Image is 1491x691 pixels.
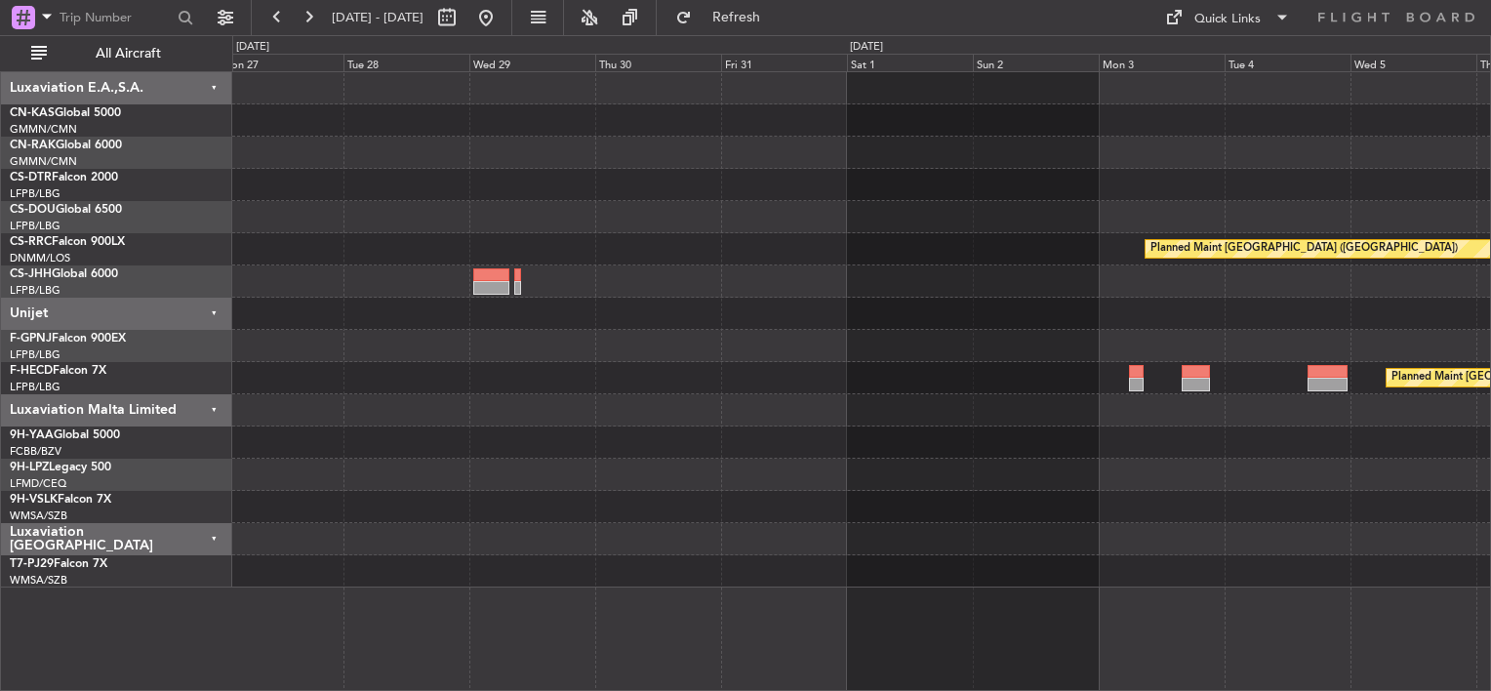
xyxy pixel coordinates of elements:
div: Mon 27 [218,54,343,71]
a: CS-RRCFalcon 900LX [10,236,125,248]
span: CS-DTR [10,172,52,183]
span: CN-RAK [10,140,56,151]
a: WMSA/SZB [10,573,67,588]
span: CN-KAS [10,107,55,119]
a: LFPB/LBG [10,186,60,201]
a: F-GPNJFalcon 900EX [10,333,126,345]
span: 9H-VSLK [10,494,58,506]
div: Fri 31 [721,54,847,71]
span: Refresh [696,11,778,24]
a: CN-KASGlobal 5000 [10,107,121,119]
div: [DATE] [850,39,883,56]
a: CN-RAKGlobal 6000 [10,140,122,151]
div: Sun 2 [973,54,1099,71]
div: Mon 3 [1099,54,1225,71]
button: All Aircraft [21,38,212,69]
div: Thu 30 [595,54,721,71]
input: Trip Number [60,3,172,32]
button: Refresh [666,2,784,33]
a: F-HECDFalcon 7X [10,365,106,377]
a: LFMD/CEQ [10,476,66,491]
a: CS-DOUGlobal 6500 [10,204,122,216]
a: LFPB/LBG [10,380,60,394]
span: [DATE] - [DATE] [332,9,423,26]
span: 9H-LPZ [10,462,49,473]
span: F-HECD [10,365,53,377]
a: GMMN/CMN [10,154,77,169]
span: T7-PJ29 [10,558,54,570]
div: Tue 28 [343,54,469,71]
div: [DATE] [236,39,269,56]
span: F-GPNJ [10,333,52,345]
div: Quick Links [1194,10,1261,29]
a: CS-DTRFalcon 2000 [10,172,118,183]
div: Planned Maint [GEOGRAPHIC_DATA] ([GEOGRAPHIC_DATA]) [1150,234,1458,264]
a: LFPB/LBG [10,219,60,233]
span: CS-RRC [10,236,52,248]
a: T7-PJ29Falcon 7X [10,558,107,570]
a: 9H-LPZLegacy 500 [10,462,111,473]
div: Sat 1 [847,54,973,71]
a: LFPB/LBG [10,347,60,362]
span: All Aircraft [51,47,206,61]
a: DNMM/LOS [10,251,70,265]
span: CS-JHH [10,268,52,280]
a: 9H-YAAGlobal 5000 [10,429,120,441]
a: GMMN/CMN [10,122,77,137]
div: Wed 5 [1350,54,1476,71]
a: FCBB/BZV [10,444,61,459]
a: LFPB/LBG [10,283,60,298]
a: 9H-VSLKFalcon 7X [10,494,111,506]
a: CS-JHHGlobal 6000 [10,268,118,280]
button: Quick Links [1155,2,1300,33]
span: CS-DOU [10,204,56,216]
a: WMSA/SZB [10,508,67,523]
span: 9H-YAA [10,429,54,441]
div: Wed 29 [469,54,595,71]
div: Tue 4 [1225,54,1350,71]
